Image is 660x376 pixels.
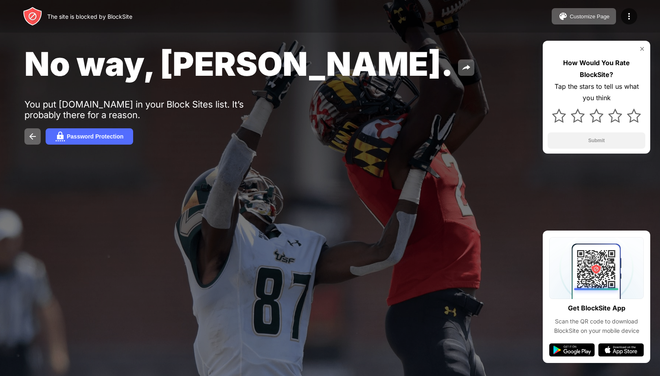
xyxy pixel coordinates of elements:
img: app-store.svg [598,343,644,356]
img: menu-icon.svg [624,11,634,21]
div: Customize Page [570,13,610,20]
img: pallet.svg [558,11,568,21]
img: star.svg [627,109,641,123]
img: star.svg [590,109,603,123]
span: No way, [PERSON_NAME]. [24,44,453,84]
button: Submit [548,132,645,149]
button: Password Protection [46,128,133,145]
img: star.svg [552,109,566,123]
div: Get BlockSite App [568,302,625,314]
div: Scan the QR code to download BlockSite on your mobile device [549,317,644,335]
img: password.svg [55,132,65,141]
div: The site is blocked by BlockSite [47,13,132,20]
img: star.svg [608,109,622,123]
div: You put [DOMAIN_NAME] in your Block Sites list. It’s probably there for a reason. [24,99,276,120]
img: star.svg [571,109,585,123]
div: Password Protection [67,133,123,140]
img: rate-us-close.svg [639,46,645,52]
img: qrcode.svg [549,237,644,299]
button: Customize Page [552,8,616,24]
img: back.svg [28,132,37,141]
img: header-logo.svg [23,7,42,26]
img: share.svg [461,63,471,73]
img: google-play.svg [549,343,595,356]
div: Tap the stars to tell us what you think [548,81,645,104]
div: How Would You Rate BlockSite? [548,57,645,81]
